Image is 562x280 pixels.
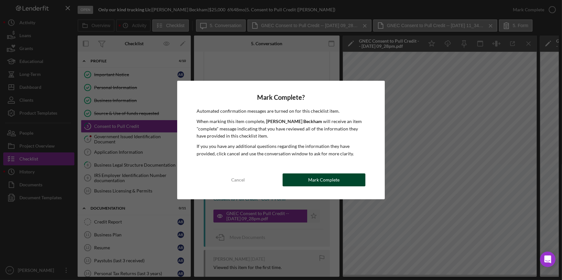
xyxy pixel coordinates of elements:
div: Cancel [231,173,245,186]
p: If you you have any additional questions regarding the information they have provided, click canc... [197,143,365,157]
div: Open Intercom Messenger [540,252,556,267]
p: When marking this item complete, will receive an item "complete" message indicating that you have... [197,118,365,140]
button: Mark Complete [283,173,365,186]
div: Mark Complete [308,173,340,186]
h4: Mark Complete? [197,94,365,101]
p: Automated confirmation messages are turned on for this checklist item. [197,108,365,115]
button: Cancel [197,173,279,186]
b: [PERSON_NAME] Beckham [266,119,322,124]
